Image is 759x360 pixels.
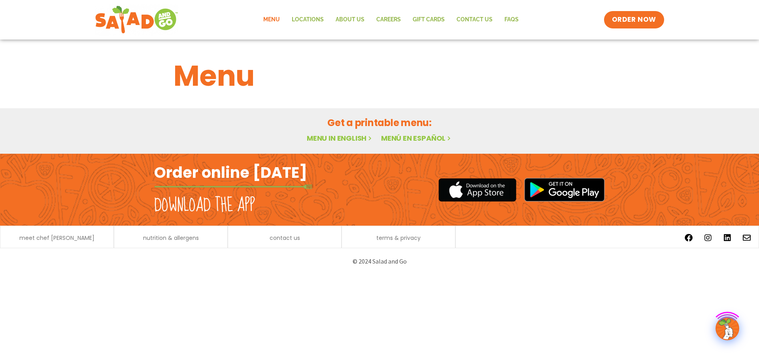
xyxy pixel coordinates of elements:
h2: Download the app [154,194,255,217]
a: nutrition & allergens [143,235,199,241]
img: appstore [438,177,516,203]
a: ORDER NOW [604,11,664,28]
img: google_play [524,178,605,202]
a: Locations [286,11,330,29]
a: contact us [270,235,300,241]
a: meet chef [PERSON_NAME] [19,235,94,241]
a: terms & privacy [376,235,421,241]
a: Careers [370,11,407,29]
a: Menu in English [307,133,373,143]
img: new-SAG-logo-768×292 [95,4,178,36]
h2: Order online [DATE] [154,163,307,182]
a: Menu [257,11,286,29]
a: Contact Us [451,11,498,29]
span: ORDER NOW [612,15,656,25]
nav: Menu [257,11,525,29]
img: fork [154,185,312,189]
a: FAQs [498,11,525,29]
h2: Get a printable menu: [174,116,585,130]
a: GIFT CARDS [407,11,451,29]
h1: Menu [174,55,585,97]
a: Menú en español [381,133,452,143]
a: About Us [330,11,370,29]
p: © 2024 Salad and Go [158,256,601,267]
